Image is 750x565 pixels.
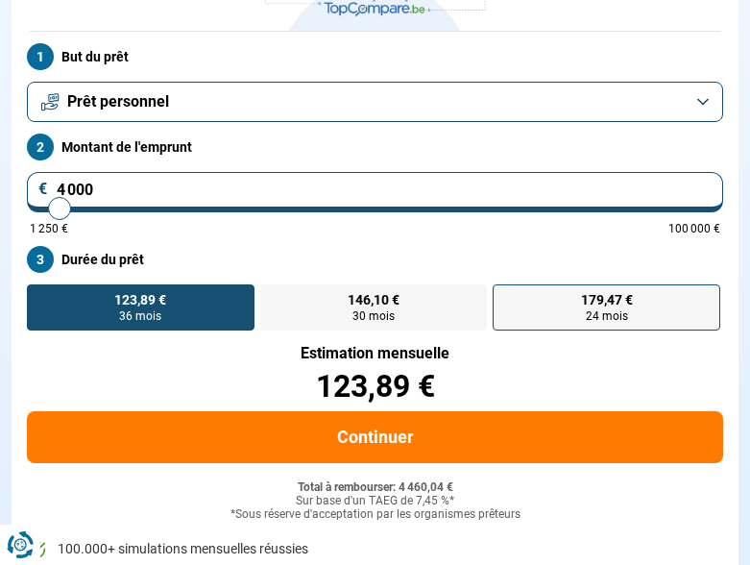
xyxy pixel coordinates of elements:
button: Continuer [27,411,723,463]
span: 100 000 € [668,223,720,234]
div: Total à rembourser: 4 460,04 € [27,481,723,495]
span: 146,10 € [348,293,399,307]
span: 36 mois [119,310,161,322]
span: 179,47 € [581,293,633,307]
span: Prêt personnel [67,91,169,112]
span: 24 mois [586,310,628,322]
label: But du prêt [27,43,723,70]
label: Montant de l'emprunt [27,134,723,160]
label: Durée du prêt [27,246,723,273]
span: 30 mois [352,310,395,322]
button: Prêt personnel [27,82,723,122]
div: Estimation mensuelle [27,346,723,361]
span: 123,89 € [114,293,166,307]
div: 123,89 € [27,371,723,402]
span: € [38,182,48,197]
span: 1 250 € [30,223,68,234]
div: Sur base d'un TAEG de 7,45 %* [27,495,723,508]
li: 100.000+ simulations mensuelles réussies [27,540,723,559]
div: *Sous réserve d'acceptation par les organismes prêteurs [27,508,723,522]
